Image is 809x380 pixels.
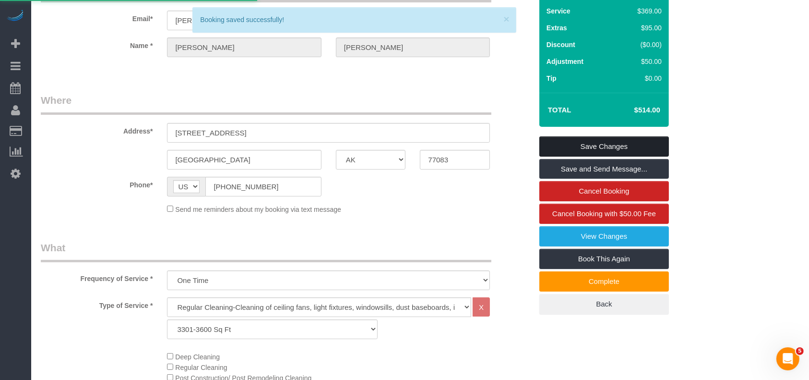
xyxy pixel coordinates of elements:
div: $95.00 [617,23,662,33]
a: Cancel Booking with $50.00 Fee [539,204,669,224]
input: Phone* [205,177,321,196]
strong: Total [548,106,571,114]
input: Email* [167,11,321,30]
a: Cancel Booking [539,181,669,201]
label: Extras [547,23,567,33]
div: $0.00 [617,74,662,83]
div: Booking saved successfully! [200,15,508,25]
label: Service [547,6,571,16]
label: Type of Service * [34,297,160,310]
a: Save and Send Message... [539,159,669,179]
label: Name * [34,37,160,50]
input: First Name* [167,37,321,57]
a: Book This Again [539,249,669,269]
button: × [503,14,509,24]
img: Automaid Logo [6,10,25,23]
legend: Where [41,93,491,115]
a: Back [539,294,669,314]
legend: What [41,241,491,262]
label: Frequency of Service * [34,270,160,283]
label: Adjustment [547,57,583,66]
a: View Changes [539,226,669,246]
div: ($0.00) [617,40,662,49]
span: Cancel Booking with $50.00 Fee [552,209,656,218]
label: Email* [34,11,160,24]
input: Last Name* [336,37,490,57]
span: 5 [796,347,804,355]
span: Regular Cleaning [175,364,227,371]
label: Discount [547,40,575,49]
span: Deep Cleaning [175,353,220,361]
a: Save Changes [539,136,669,157]
input: Zip Code* [420,150,490,170]
label: Tip [547,74,557,83]
span: Send me reminders about my booking via text message [175,206,341,213]
input: City* [167,150,321,170]
label: Address* [34,123,160,136]
a: Complete [539,271,669,292]
div: $369.00 [617,6,662,16]
iframe: Intercom live chat [776,347,799,370]
h4: $514.00 [606,106,660,114]
div: $50.00 [617,57,662,66]
label: Phone* [34,177,160,190]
